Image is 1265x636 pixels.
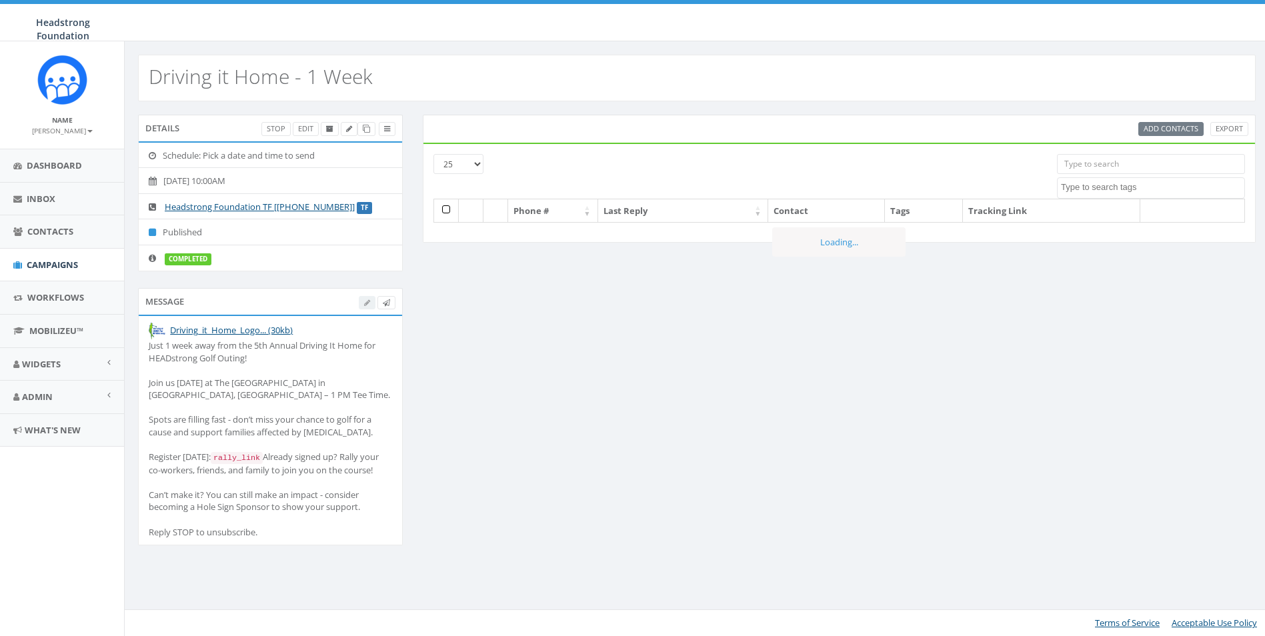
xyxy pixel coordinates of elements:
a: Export [1210,122,1248,136]
span: Headstrong Foundation [36,16,90,42]
a: Headstrong Foundation TF [[PHONE_NUMBER]] [165,201,355,213]
th: Contact [768,199,885,223]
th: Last Reply [598,199,769,223]
span: Clone Campaign [363,123,370,133]
a: Acceptable Use Policy [1172,617,1257,629]
span: Send Test Message [383,297,390,307]
code: rally_link [211,452,263,464]
span: Edit Campaign Title [346,123,352,133]
a: Driving_it_Home_Logo... (30kb) [170,324,293,336]
span: MobilizeU™ [29,325,83,337]
small: [PERSON_NAME] [32,126,93,135]
li: Schedule: Pick a date and time to send [139,143,402,169]
span: Dashboard [27,159,82,171]
label: completed [165,253,211,265]
label: TF [357,202,372,214]
div: Details [138,115,403,141]
i: Published [149,228,163,237]
span: What's New [25,424,81,436]
span: Admin [22,391,53,403]
th: Phone # [508,199,598,223]
a: Terms of Service [1095,617,1160,629]
li: Published [139,219,402,245]
h2: Driving it Home - 1 Week [149,65,373,87]
span: Archive Campaign [326,123,333,133]
small: Name [52,115,73,125]
i: Schedule: Pick a date and time to send [149,151,163,160]
input: Type to search [1057,154,1245,174]
th: Tracking Link [963,199,1140,223]
textarea: Search [1061,181,1244,193]
a: Edit [293,122,319,136]
span: View Campaign Delivery Statistics [384,123,390,133]
span: Campaigns [27,259,78,271]
img: Rally_platform_Icon_1.png [37,55,87,105]
a: Stop [261,122,291,136]
li: [DATE] 10:00AM [139,167,402,194]
span: Widgets [22,358,61,370]
div: Loading... [772,227,906,257]
span: Inbox [27,193,55,205]
th: Tags [885,199,963,223]
div: Just 1 week away from the 5th Annual Driving It Home for HEADstrong Golf Outing! Join us [DATE] a... [149,339,392,538]
span: Contacts [27,225,73,237]
span: Workflows [27,291,84,303]
a: [PERSON_NAME] [32,124,93,136]
div: Message [138,288,403,315]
